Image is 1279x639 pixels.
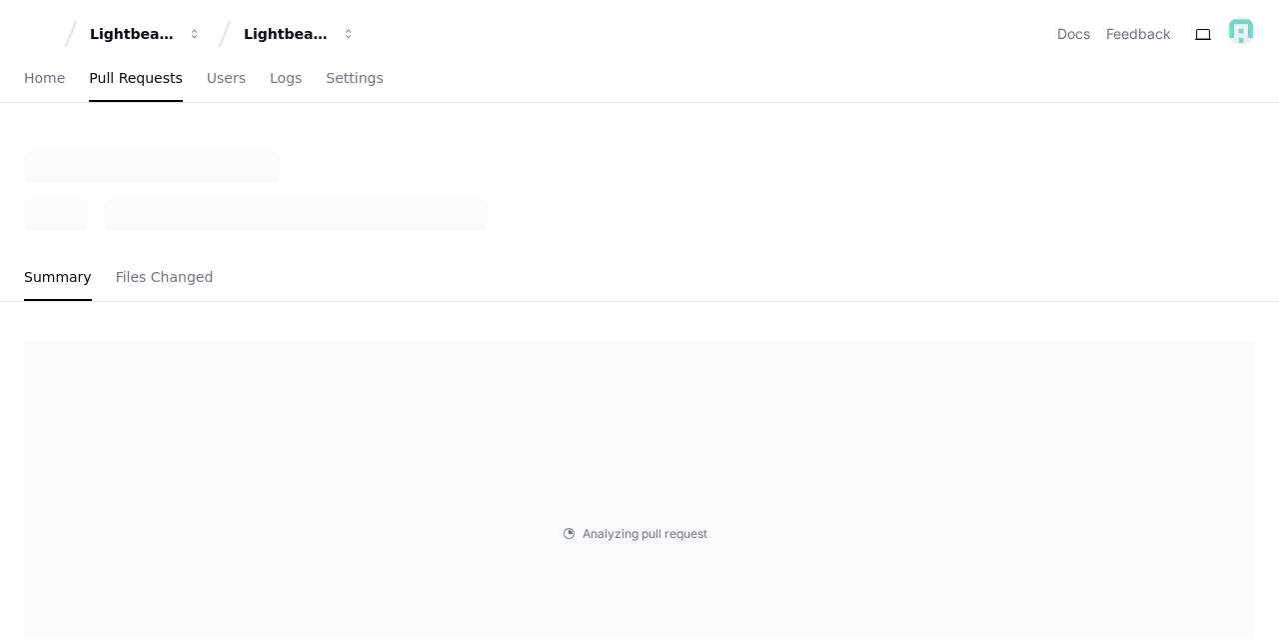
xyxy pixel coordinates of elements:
div: Lightbeam Health [90,24,176,44]
a: Logs [270,56,302,102]
span: Users [207,72,246,84]
a: Docs [1057,24,1090,44]
span: Summary [24,271,92,283]
a: Home [24,56,65,102]
span: Analyzing pull request [583,526,707,542]
span: Files Changed [116,271,214,283]
div: Lightbeam Health Solutions [244,24,330,44]
button: Lightbeam Health [82,16,210,52]
a: Pull Requests [89,56,182,102]
button: Feedback [1106,24,1171,44]
img: 149698671 [1227,17,1255,45]
a: Users [207,56,246,102]
button: Lightbeam Health Solutions [236,16,364,52]
span: Logs [270,72,302,84]
a: Settings [326,56,383,102]
span: Home [24,72,65,84]
span: Pull Requests [89,72,182,84]
span: Settings [326,72,383,84]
